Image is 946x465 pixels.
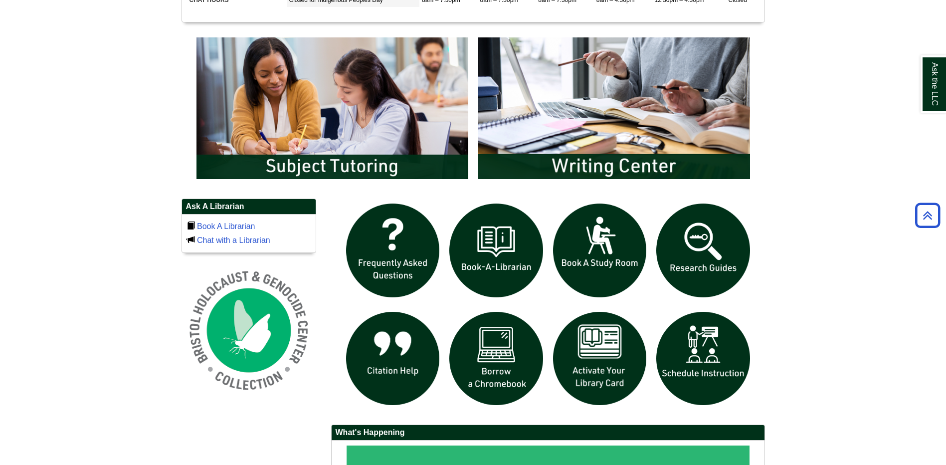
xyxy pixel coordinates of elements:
img: Subject Tutoring Information [191,32,473,184]
img: citation help icon links to citation help guide page [341,307,445,411]
a: Chat with a Librarian [197,236,270,244]
img: Writing Center Information [473,32,755,184]
a: Back to Top [912,209,944,222]
img: Research Guides icon links to research guides web page [651,199,755,302]
h2: What's Happening [332,425,764,441]
a: Book A Librarian [197,222,255,231]
img: activate Library Card icon links to form to activate student ID into library card [548,307,652,411]
img: book a study room icon links to book a study room web page [548,199,652,302]
div: slideshow [191,32,755,189]
img: Book a Librarian icon links to book a librarian web page [444,199,548,302]
img: Borrow a chromebook icon links to the borrow a chromebook web page [444,307,548,411]
img: Holocaust and Genocide Collection [182,263,316,398]
h2: Ask A Librarian [182,199,316,215]
img: For faculty. Schedule Library Instruction icon links to form. [651,307,755,411]
div: slideshow [341,199,755,415]
img: frequently asked questions [341,199,445,302]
